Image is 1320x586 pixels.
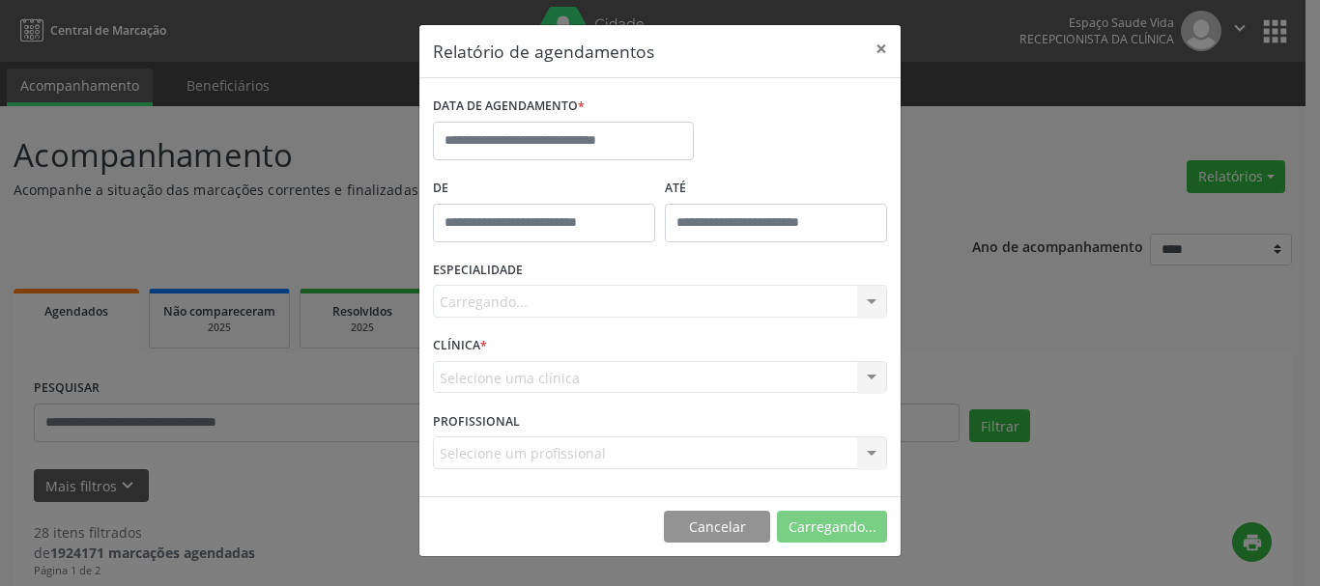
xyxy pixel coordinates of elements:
button: Cancelar [664,511,770,544]
label: DATA DE AGENDAMENTO [433,92,585,122]
h5: Relatório de agendamentos [433,39,654,64]
label: ATÉ [665,174,887,204]
label: ESPECIALIDADE [433,256,523,286]
label: PROFISSIONAL [433,406,520,436]
label: De [433,174,655,204]
button: Carregando... [777,511,887,544]
button: Close [862,25,901,72]
label: CLÍNICA [433,331,487,361]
